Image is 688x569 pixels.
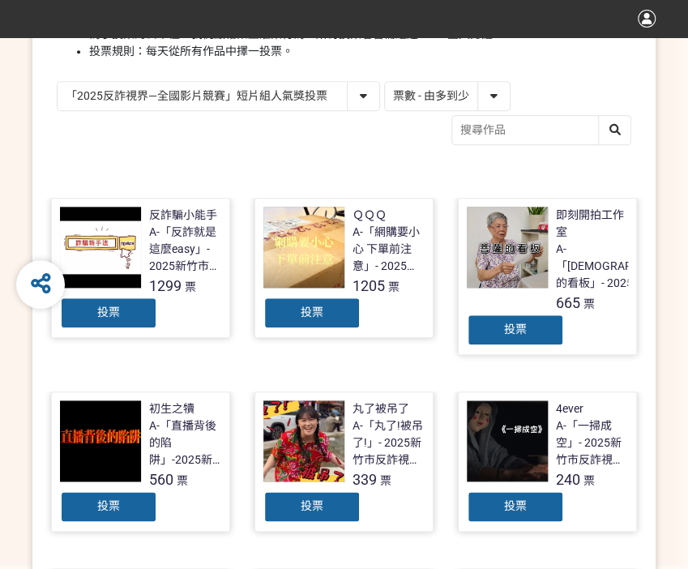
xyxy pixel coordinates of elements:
[458,198,637,355] a: 即刻開拍工作室A-「[DEMOGRAPHIC_DATA]的看板」- 2025新竹市反詐視界影片徵件665票投票
[353,471,377,488] span: 339
[254,198,434,338] a: ＱＱＱA-「網購要小心 下單前注意」- 2025新竹市反詐視界影片徵件1205票投票
[301,499,323,512] span: 投票
[177,474,188,487] span: 票
[51,391,230,532] a: 初生之犢A-「直播背後的陷阱」-2025新竹市反詐視界影片徵件560票投票
[504,323,527,336] span: 投票
[89,43,631,60] li: 投票規則：每天從所有作品中擇一投票。
[556,294,580,311] span: 665
[149,417,221,468] div: A-「直播背後的陷阱」-2025新竹市反詐視界影片徵件
[388,280,400,293] span: 票
[185,280,196,293] span: 票
[149,224,221,275] div: A-「反詐就是這麼easy」- 2025新竹市反詐視界影片徵件
[583,297,595,310] span: 票
[452,116,630,144] input: 搜尋作品
[556,241,686,292] div: A-「[DEMOGRAPHIC_DATA]的看板」- 2025新竹市反詐視界影片徵件
[504,499,527,512] span: 投票
[149,207,217,224] div: 反詐騙小能手
[353,224,425,275] div: A-「網購要小心 下單前注意」- 2025新竹市反詐視界影片徵件
[149,400,194,417] div: 初生之犢
[149,471,173,488] span: 560
[583,474,595,487] span: 票
[301,306,323,319] span: 投票
[353,400,409,417] div: 丸了被吊了
[353,417,425,468] div: A-「丸了!被吊了!」- 2025新竹市反詐視界影片徵件
[97,499,120,512] span: 投票
[353,277,385,294] span: 1205
[458,391,637,532] a: 4everA-「一掃成空」- 2025新竹市反詐視界影片徵件240票投票
[254,391,434,532] a: 丸了被吊了A-「丸了!被吊了!」- 2025新竹市反詐視界影片徵件339票投票
[380,474,391,487] span: 票
[353,207,387,224] div: ＱＱＱ
[556,471,580,488] span: 240
[556,400,583,417] div: 4ever
[556,207,628,241] div: 即刻開拍工作室
[51,198,230,338] a: 反詐騙小能手A-「反詐就是這麼easy」- 2025新竹市反詐視界影片徵件1299票投票
[556,417,628,468] div: A-「一掃成空」- 2025新竹市反詐視界影片徵件
[97,306,120,319] span: 投票
[149,277,182,294] span: 1299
